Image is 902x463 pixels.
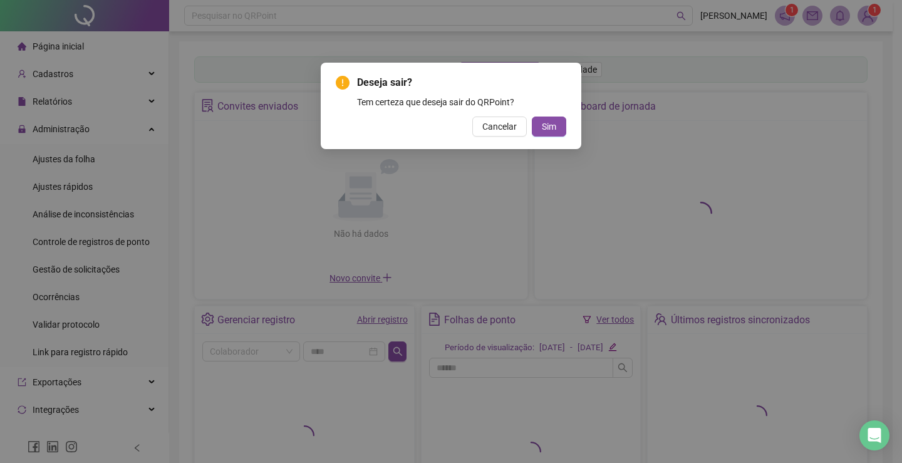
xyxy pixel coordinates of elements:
div: Tem certeza que deseja sair do QRPoint? [357,95,566,109]
span: exclamation-circle [336,76,350,90]
span: Deseja sair? [357,75,566,90]
span: Cancelar [482,120,517,133]
span: Sim [542,120,556,133]
button: Cancelar [472,117,527,137]
div: Open Intercom Messenger [859,420,889,450]
button: Sim [532,117,566,137]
